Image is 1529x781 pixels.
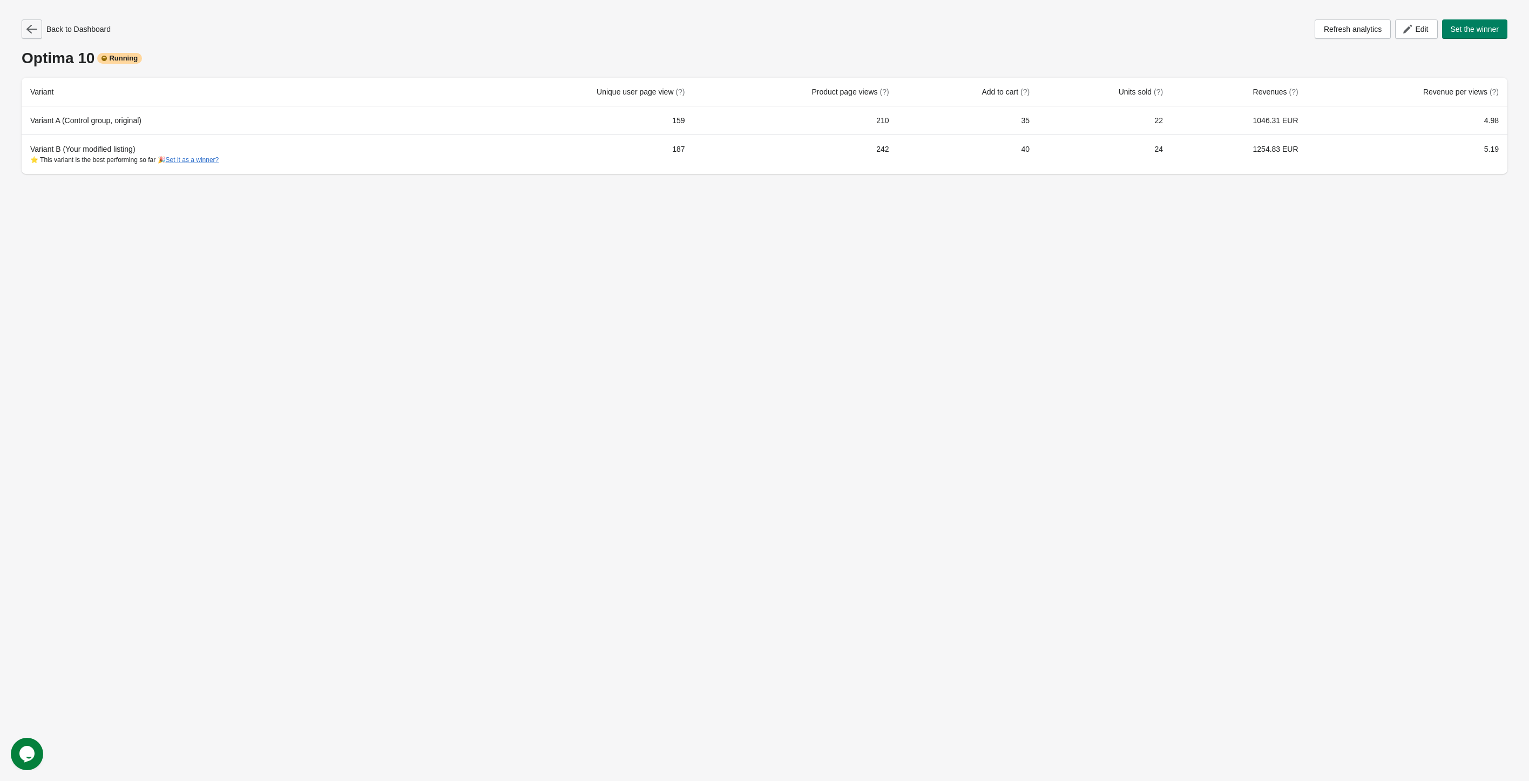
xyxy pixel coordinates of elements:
td: 1046.31 EUR [1172,106,1307,134]
td: 35 [898,106,1039,134]
td: 159 [466,106,694,134]
div: Running [97,53,142,64]
span: Unique user page view [597,87,685,96]
span: (?) [879,87,889,96]
td: 24 [1038,134,1172,174]
span: Edit [1415,25,1428,33]
td: 40 [898,134,1039,174]
span: (?) [1154,87,1163,96]
div: Back to Dashboard [22,19,111,39]
td: 4.98 [1307,106,1507,134]
div: Optima 10 [22,50,1507,67]
span: Product page views [811,87,889,96]
td: 187 [466,134,694,174]
td: 242 [694,134,898,174]
iframe: chat widget [11,738,45,770]
td: 1254.83 EUR [1172,134,1307,174]
span: Refresh analytics [1324,25,1382,33]
span: Add to cart [982,87,1030,96]
td: 22 [1038,106,1172,134]
div: ⭐ This variant is the best performing so far 🎉 [30,154,457,165]
button: Refresh analytics [1315,19,1391,39]
span: (?) [1289,87,1298,96]
td: 5.19 [1307,134,1507,174]
span: Revenues [1253,87,1298,96]
th: Variant [22,78,466,106]
button: Set the winner [1442,19,1508,39]
div: Variant A (Control group, original) [30,115,457,126]
span: Units sold [1119,87,1163,96]
button: Edit [1395,19,1437,39]
span: (?) [1490,87,1499,96]
span: Revenue per views [1423,87,1499,96]
button: Set it as a winner? [166,156,219,164]
span: Set the winner [1451,25,1499,33]
td: 210 [694,106,898,134]
span: (?) [675,87,685,96]
span: (?) [1020,87,1030,96]
div: Variant B (Your modified listing) [30,144,457,165]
